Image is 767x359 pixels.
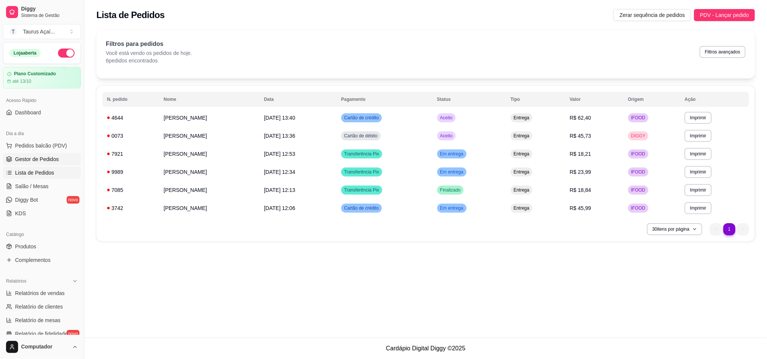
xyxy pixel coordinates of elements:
th: Tipo [506,92,565,107]
span: Relatórios [6,278,26,284]
div: Dia a dia [3,128,81,140]
div: 7085 [107,186,155,194]
span: Relatório de fidelidade [15,330,67,338]
td: [PERSON_NAME] [159,127,259,145]
span: [DATE] 12:53 [264,151,295,157]
button: Imprimir [685,112,711,124]
div: 0073 [107,132,155,140]
a: Dashboard [3,106,81,119]
a: Produtos [3,240,81,253]
button: Imprimir [685,166,711,178]
span: Em entrega [439,205,465,211]
span: Cartão de crédito [343,205,380,211]
span: [DATE] 13:36 [264,133,295,139]
span: [DATE] 12:34 [264,169,295,175]
th: Pagamento [337,92,433,107]
div: Loja aberta [9,49,41,57]
span: IFOOD [630,205,647,211]
span: R$ 45,73 [570,133,591,139]
span: [DATE] 12:06 [264,205,295,211]
td: [PERSON_NAME] [159,199,259,217]
td: [PERSON_NAME] [159,145,259,163]
h2: Lista de Pedidos [96,9,165,21]
div: 3742 [107,204,155,212]
span: R$ 18,21 [570,151,591,157]
span: Sistema de Gestão [21,12,78,18]
span: [DATE] 13:40 [264,115,295,121]
th: Status [433,92,506,107]
span: Gestor de Pedidos [15,155,59,163]
span: IFOOD [630,169,647,175]
span: R$ 23,99 [570,169,591,175]
a: Complementos [3,254,81,266]
span: Cartão de débito [343,133,379,139]
a: Plano Customizadoaté 13/10 [3,67,81,88]
p: Você está vendo os pedidos de hoje. [106,49,192,57]
a: Salão / Mesas [3,180,81,192]
div: 9989 [107,168,155,176]
span: PDV - Lançar pedido [700,11,749,19]
td: [PERSON_NAME] [159,181,259,199]
button: Imprimir [685,130,711,142]
button: Filtros avançados [700,46,746,58]
span: Diggy [21,6,78,12]
span: Relatórios de vendas [15,289,65,297]
a: Relatórios de vendas [3,287,81,299]
footer: Cardápio Digital Diggy © 2025 [84,338,767,359]
article: Plano Customizado [14,71,56,77]
th: Nome [159,92,259,107]
a: Diggy Botnovo [3,194,81,206]
span: Lista de Pedidos [15,169,54,176]
a: Gestor de Pedidos [3,153,81,165]
th: Origem [624,92,680,107]
span: Relatório de mesas [15,316,61,324]
button: Select a team [3,24,81,39]
li: pagination item 1 active [723,223,735,235]
span: Em entrega [439,169,465,175]
span: T [9,28,17,35]
span: Cartão de crédito [343,115,380,121]
a: Relatório de mesas [3,314,81,326]
button: Imprimir [685,184,711,196]
span: [DATE] 12:13 [264,187,295,193]
button: 30itens por página [647,223,702,235]
span: R$ 62,40 [570,115,591,121]
span: Entrega [512,115,531,121]
p: 6 pedidos encontrados [106,57,192,64]
span: Transferência Pix [343,169,381,175]
span: Dashboard [15,109,41,116]
button: Computador [3,338,81,356]
span: R$ 45,99 [570,205,591,211]
span: Entrega [512,151,531,157]
td: [PERSON_NAME] [159,163,259,181]
span: Transferência Pix [343,151,381,157]
span: Transferência Pix [343,187,381,193]
span: IFOOD [630,151,647,157]
span: Entrega [512,133,531,139]
th: N. pedido [102,92,159,107]
span: Relatório de clientes [15,303,63,310]
nav: pagination navigation [706,219,753,239]
a: Relatório de fidelidadenovo [3,328,81,340]
span: Diggy Bot [15,196,38,204]
a: Relatório de clientes [3,301,81,313]
th: Valor [565,92,624,107]
button: Pedidos balcão (PDV) [3,140,81,152]
span: Complementos [15,256,50,264]
span: Aceito [439,115,454,121]
span: Computador [21,344,69,350]
span: Em entrega [439,151,465,157]
span: Entrega [512,205,531,211]
div: Acesso Rápido [3,94,81,106]
div: Taurus Açaí ... [23,28,55,35]
a: Lista de Pedidos [3,167,81,179]
article: até 13/10 [12,78,31,84]
span: Finalizado [439,187,462,193]
button: Imprimir [685,202,711,214]
span: Zerar sequência de pedidos [619,11,685,19]
div: 7921 [107,150,155,158]
a: KDS [3,207,81,219]
p: Filtros para pedidos [106,40,192,49]
div: Catálogo [3,228,81,240]
button: PDV - Lançar pedido [694,9,755,21]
